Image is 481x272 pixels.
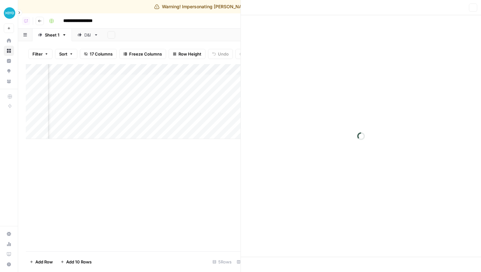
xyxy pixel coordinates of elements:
[80,49,117,59] button: 17 Columns
[84,32,91,38] div: D&I
[129,51,162,57] span: Freeze Columns
[4,7,15,19] img: XeroOps Logo
[66,259,92,265] span: Add 10 Rows
[4,66,14,76] a: Opportunities
[4,36,14,46] a: Home
[4,239,14,249] a: Usage
[208,49,233,59] button: Undo
[57,257,95,267] button: Add 10 Rows
[4,249,14,259] a: Learning Hub
[35,259,53,265] span: Add Row
[90,51,113,57] span: 17 Columns
[4,76,14,86] a: Your Data
[32,51,43,57] span: Filter
[4,229,14,239] a: Settings
[235,49,260,59] button: Redo
[4,56,14,66] a: Insights
[26,257,57,267] button: Add Row
[55,49,77,59] button: Sort
[59,51,67,57] span: Sort
[28,49,52,59] button: Filter
[119,49,166,59] button: Freeze Columns
[4,5,14,21] button: Workspace: XeroOps
[154,3,327,10] div: Warning! Impersonating [PERSON_NAME][EMAIL_ADDRESS][DOMAIN_NAME]
[178,51,201,57] span: Row Height
[234,257,272,267] div: 13/17 Columns
[218,51,229,57] span: Undo
[32,29,72,41] a: Sheet 1
[45,32,59,38] div: Sheet 1
[4,259,14,269] button: Help + Support
[72,29,104,41] a: D&I
[4,46,14,56] a: Browse
[210,257,234,267] div: 5 Rows
[169,49,206,59] button: Row Height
